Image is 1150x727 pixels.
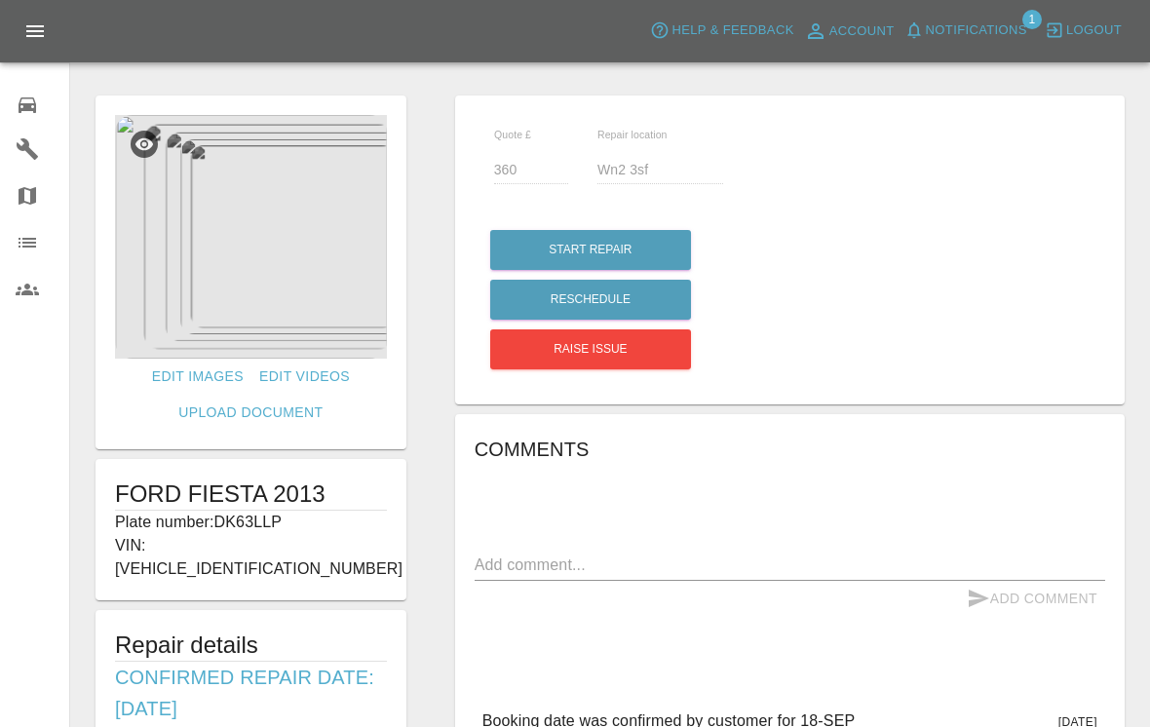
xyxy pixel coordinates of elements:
[1040,16,1127,46] button: Logout
[829,20,895,43] span: Account
[115,511,387,534] p: Plate number: DK63LLP
[926,19,1027,42] span: Notifications
[115,115,387,359] img: c8c0abc0-31ac-4ced-aad2-87cbd73ebb86
[115,630,387,661] h5: Repair details
[597,129,668,140] span: Repair location
[115,534,387,581] p: VIN: [VEHICLE_IDENTIFICATION_NUMBER]
[1066,19,1122,42] span: Logout
[475,434,1105,465] h6: Comments
[490,329,691,369] button: Raise issue
[251,359,358,395] a: Edit Videos
[171,395,330,431] a: Upload Document
[645,16,798,46] button: Help & Feedback
[900,16,1032,46] button: Notifications
[799,16,900,47] a: Account
[12,8,58,55] button: Open drawer
[115,662,387,724] h6: Confirmed Repair Date: [DATE]
[115,478,387,510] h1: FORD FIESTA 2013
[494,129,531,140] span: Quote £
[144,359,251,395] a: Edit Images
[490,280,691,320] button: Reschedule
[490,230,691,270] button: Start Repair
[1022,10,1042,29] span: 1
[671,19,793,42] span: Help & Feedback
